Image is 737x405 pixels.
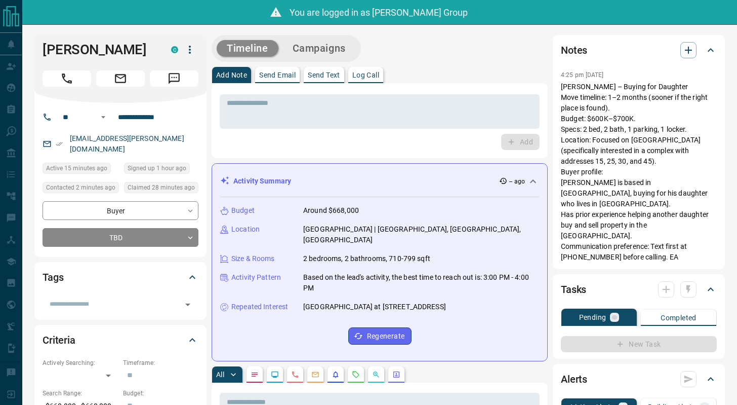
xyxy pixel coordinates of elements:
[171,46,178,53] div: condos.ca
[561,281,586,298] h2: Tasks
[150,70,198,87] span: Message
[43,332,75,348] h2: Criteria
[332,371,340,379] svg: Listing Alerts
[282,40,356,57] button: Campaigns
[308,71,340,79] p: Send Text
[259,71,296,79] p: Send Email
[311,371,319,379] svg: Emails
[43,70,91,87] span: Call
[124,163,198,177] div: Wed Aug 13 2025
[303,253,430,264] p: 2 bedrooms, 2 bathrooms, 710-799 sqft
[303,205,359,216] p: Around $668,000
[123,389,198,398] p: Budget:
[96,70,145,87] span: Email
[290,7,468,18] span: You are logged in as [PERSON_NAME] Group
[352,71,379,79] p: Log Call
[661,314,697,321] p: Completed
[231,205,255,216] p: Budget
[216,371,224,378] p: All
[43,228,198,247] div: TBD
[124,182,198,196] div: Wed Aug 13 2025
[123,358,198,367] p: Timeframe:
[43,358,118,367] p: Actively Searching:
[561,82,717,263] p: [PERSON_NAME] – Buying for Daughter Move timeline: 1–2 months (sooner if the right place is found...
[251,371,259,379] svg: Notes
[43,269,63,285] h2: Tags
[128,182,195,193] span: Claimed 28 minutes ago
[231,302,288,312] p: Repeated Interest
[56,140,63,148] svg: Email Verified
[561,71,604,79] p: 4:25 pm [DATE]
[303,224,539,245] p: [GEOGRAPHIC_DATA] | [GEOGRAPHIC_DATA], [GEOGRAPHIC_DATA], [GEOGRAPHIC_DATA]
[303,272,539,293] p: Based on the lead's activity, the best time to reach out is: 3:00 PM - 4:00 PM
[43,182,119,196] div: Wed Aug 13 2025
[46,182,115,193] span: Contacted 2 minutes ago
[561,371,587,387] h2: Alerts
[43,163,119,177] div: Wed Aug 13 2025
[128,163,186,173] span: Signed up 1 hour ago
[181,298,195,312] button: Open
[43,265,198,289] div: Tags
[372,371,380,379] svg: Opportunities
[233,176,291,187] p: Activity Summary
[579,314,606,321] p: Pending
[561,42,587,58] h2: Notes
[231,272,281,283] p: Activity Pattern
[43,328,198,352] div: Criteria
[43,42,156,58] h1: [PERSON_NAME]
[217,40,278,57] button: Timeline
[97,111,109,123] button: Open
[43,389,118,398] p: Search Range:
[348,327,412,345] button: Regenerate
[271,371,279,379] svg: Lead Browsing Activity
[231,224,260,235] p: Location
[561,277,717,302] div: Tasks
[220,172,539,191] div: Activity Summary-- ago
[291,371,299,379] svg: Calls
[392,371,400,379] svg: Agent Actions
[231,253,275,264] p: Size & Rooms
[509,177,525,186] p: -- ago
[46,163,107,173] span: Active 15 minutes ago
[303,302,446,312] p: [GEOGRAPHIC_DATA] at [STREET_ADDRESS]
[561,38,717,62] div: Notes
[43,201,198,220] div: Buyer
[70,134,184,153] a: [EMAIL_ADDRESS][PERSON_NAME][DOMAIN_NAME]
[352,371,360,379] svg: Requests
[561,367,717,391] div: Alerts
[216,71,247,79] p: Add Note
